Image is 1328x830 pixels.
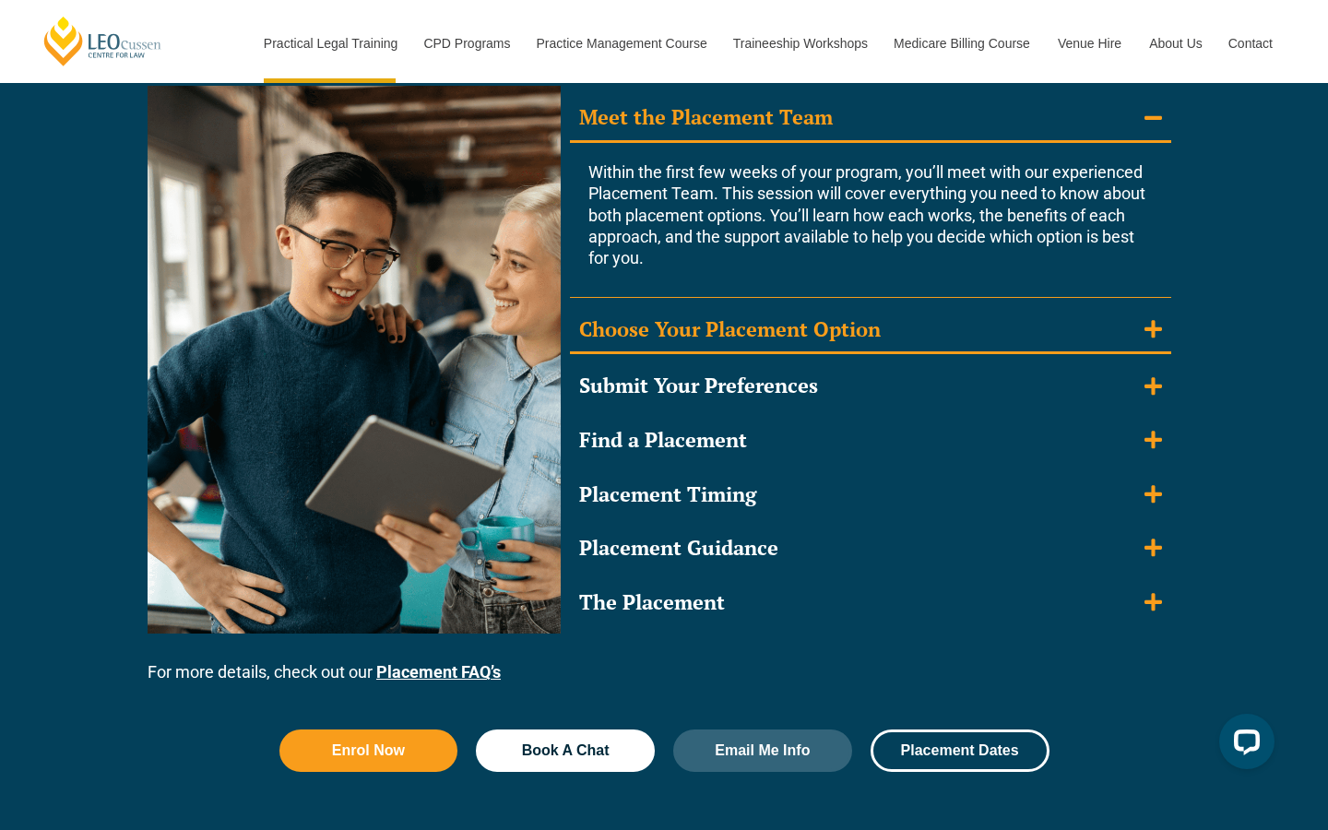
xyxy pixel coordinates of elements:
[570,580,1171,625] summary: The Placement
[409,4,522,83] a: CPD Programs
[579,104,833,131] div: Meet the Placement Team
[1044,4,1135,83] a: Venue Hire
[579,481,756,508] div: Placement Timing
[673,729,852,772] a: Email Me Info
[138,21,1190,644] div: Tabs. Open items with Enter or Space, close with Escape and navigate using the Arrow keys.
[570,526,1171,571] summary: Placement Guidance
[579,535,778,562] div: Placement Guidance
[1204,706,1282,784] iframe: LiveChat chat widget
[570,363,1171,409] summary: Submit Your Preferences
[588,162,1145,268] span: Within the first few weeks of your program, you’ll meet with our experienced Placement Team. This...
[570,95,1171,624] div: Accordion. Open links with Enter or Space, close with Escape, and navigate with Arrow Keys
[570,307,1171,355] summary: Choose Your Placement Option
[376,662,501,682] a: Placement FAQ’s
[880,4,1044,83] a: Medicare Billing Course
[579,427,747,454] div: Find a Placement
[279,729,458,772] a: Enrol Now
[715,743,810,758] span: Email Me Info
[871,729,1049,772] a: Placement Dates
[148,662,373,682] span: For more details, check out our
[1215,4,1286,83] a: Contact
[523,4,719,83] a: Practice Management Course
[579,316,881,343] div: Choose Your Placement Option
[570,472,1171,517] summary: Placement Timing
[41,15,164,67] a: [PERSON_NAME] Centre for Law
[570,95,1171,143] summary: Meet the Placement Team
[1135,4,1215,83] a: About Us
[522,743,610,758] span: Book A Chat
[332,743,405,758] span: Enrol Now
[719,4,880,83] a: Traineeship Workshops
[250,4,410,83] a: Practical Legal Training
[476,729,655,772] a: Book A Chat
[570,418,1171,463] summary: Find a Placement
[579,589,725,616] div: The Placement
[901,743,1019,758] span: Placement Dates
[579,373,818,399] div: Submit Your Preferences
